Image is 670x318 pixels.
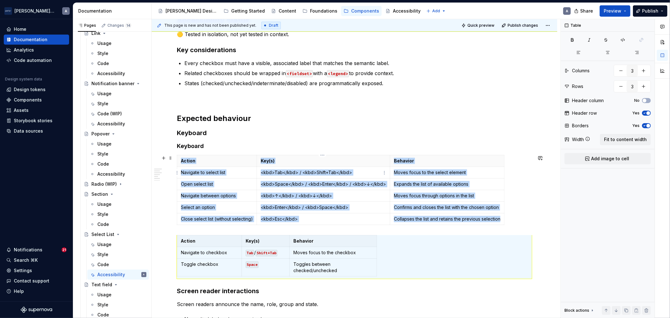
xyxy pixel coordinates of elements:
code: Space [246,261,259,268]
button: Add image to cell [564,153,651,164]
div: Section [91,191,108,197]
div: Search ⌘K [14,257,38,263]
div: Usage [97,141,112,147]
code: <fieldset> [286,70,313,77]
a: Code (WIP) [87,109,149,119]
a: Design tokens [4,85,69,95]
a: Style [87,209,149,219]
div: A [566,8,568,14]
a: Accessibility [87,119,149,129]
p: Collapses the list and retains the previous selection [394,216,500,222]
a: Radio (WIP) [81,179,149,189]
div: Style [97,101,108,107]
div: A [65,8,67,14]
span: Fit to content width [604,136,647,143]
div: Accessibility [97,121,125,127]
div: Documentation [78,8,149,14]
a: Getting Started [221,6,267,16]
div: [PERSON_NAME] Airlines [14,8,55,14]
button: Contact support [4,276,69,286]
div: Page tree [155,5,423,17]
a: Style [87,249,149,260]
p: Toggle checkbox [181,261,238,267]
button: Help [4,286,69,296]
span: 21 [62,247,67,252]
a: Usage [87,290,149,300]
div: Header row [572,110,597,116]
p: Moves focus to the checkbox [293,249,373,256]
div: Code [97,161,109,167]
a: Code [87,260,149,270]
p: / [246,249,286,256]
a: Link [81,28,149,38]
div: Data sources [14,128,43,134]
span: Preview [604,8,621,14]
span: Add image to cell [591,156,629,162]
label: Yes [632,111,640,116]
div: Usage [97,201,112,207]
a: Popover [81,129,149,139]
a: Accessibility [87,169,149,179]
div: Accessibility [97,171,125,177]
a: [PERSON_NAME] Design [155,6,220,16]
a: Settings [4,266,69,276]
img: f0306bc8-3074-41fb-b11c-7d2e8671d5eb.png [4,7,12,15]
div: Code [97,60,109,67]
p: Close select list (without selecting) [181,216,253,222]
a: Section [81,189,149,199]
p: <kbd>Esc</kbd> [261,216,386,222]
button: Notifications21 [4,245,69,255]
a: Style [87,48,149,58]
button: Share [571,5,597,17]
span: Publish [642,8,658,14]
div: Link [91,30,101,36]
a: Home [4,24,69,34]
div: Assets [14,107,29,113]
p: Behavior [293,238,373,244]
p: Screen readers announce the name, role, group and state. [177,300,532,308]
div: Documentation [14,36,47,43]
button: Add [424,7,448,15]
div: Pages [78,23,96,28]
a: Text field [81,280,149,290]
a: Code automation [4,55,69,65]
p: Every checkbox must have a visible, associated label that matches the semantic label. [184,59,532,67]
p: <kbd>Tab</kbd> / <kbd>Shift+Tab</kbd> [261,169,386,176]
div: Style [97,151,108,157]
div: Getting Started [231,8,265,14]
p: <kbd>Space</kbd> / <kbd>Enter</kbd> / <kbd>↓</kbd> [261,181,386,187]
div: Block actions [564,308,589,313]
div: Home [14,26,26,32]
div: Code [97,261,109,268]
a: Data sources [4,126,69,136]
div: Style [97,302,108,308]
a: Select List [81,229,149,239]
p: Select an option [181,204,253,211]
div: Popover [91,131,110,137]
strong: Expected behaviour [177,114,251,123]
code: Tab [246,250,254,256]
div: Usage [97,292,112,298]
button: [PERSON_NAME] AirlinesA [1,4,72,18]
p: Key(s) [261,158,386,164]
a: Accessibility [383,6,423,16]
button: Publish [633,5,667,17]
a: Documentation [4,35,69,45]
div: Accessibility [393,8,421,14]
div: Design system data [5,77,42,82]
span: Publish changes [508,23,538,28]
div: Content [279,8,296,14]
a: Components [341,6,382,16]
div: Settings [14,267,32,274]
a: Usage [87,38,149,48]
div: A [143,271,145,278]
p: Expands the list of available options [394,181,500,187]
span: Draft [269,23,278,28]
a: Content [269,6,299,16]
div: Components [14,97,42,103]
a: Usage [87,139,149,149]
code: Shift+Tab [256,250,277,256]
a: Usage [87,199,149,209]
div: Usage [97,40,112,47]
div: Columns [572,68,590,74]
